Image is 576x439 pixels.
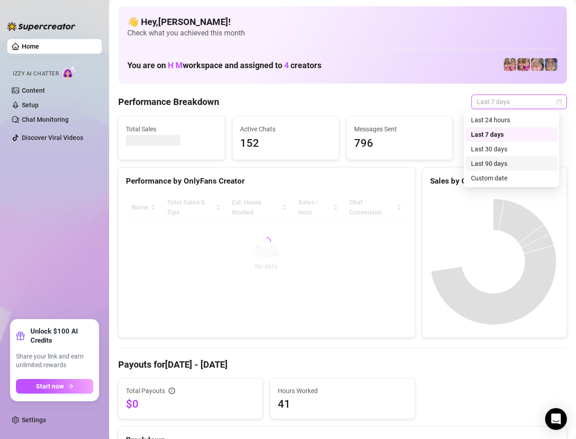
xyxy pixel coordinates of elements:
strong: Unlock $100 AI Credits [30,327,93,345]
span: 796 [354,135,446,152]
img: lilybigboobvip [531,58,544,71]
img: hotmomlove [517,58,530,71]
img: AI Chatter [62,66,76,79]
button: Start nowarrow-right [16,379,93,394]
span: Start now [36,383,64,390]
span: loading [260,236,272,248]
span: arrow-right [67,383,74,389]
span: Hours Worked [278,386,407,396]
span: Active Chats [240,124,331,134]
h4: Performance Breakdown [118,95,219,108]
span: Total Payouts [126,386,165,396]
h4: Payouts for [DATE] - [DATE] [118,358,567,371]
div: Open Intercom Messenger [545,408,567,430]
span: Last 7 days [477,95,561,109]
a: Home [22,43,39,50]
span: $0 [126,397,255,411]
span: Messages Sent [354,124,446,134]
span: Izzy AI Chatter [13,70,59,78]
div: Last 90 days [466,156,557,171]
div: Last 30 days [471,144,552,154]
img: hotmomsvip [504,58,516,71]
div: Last 90 days [471,159,552,169]
div: Custom date [471,173,552,183]
img: logo-BBDzfeDw.svg [7,22,75,31]
span: Total Sales [126,124,217,134]
span: Check what you achieved this month [127,28,558,38]
img: lilybigboobs [545,58,557,71]
a: Chat Monitoring [22,116,69,123]
span: calendar [556,99,562,105]
span: H M [168,60,183,70]
span: gift [16,331,25,340]
a: Content [22,87,45,94]
div: Last 30 days [466,142,557,156]
a: Setup [22,101,39,109]
div: Sales by OnlyFans Creator [430,175,559,187]
div: Last 7 days [471,130,552,140]
div: Last 24 hours [466,113,557,127]
div: Last 24 hours [471,115,552,125]
div: Last 7 days [466,127,557,142]
div: Custom date [466,171,557,185]
h4: 👋 Hey, [PERSON_NAME] ! [127,15,558,28]
h1: You are on workspace and assigned to creators [127,60,321,70]
span: 41 [278,397,407,411]
a: Discover Viral Videos [22,134,83,141]
span: 152 [240,135,331,152]
span: info-circle [169,388,175,394]
a: Settings [22,416,46,424]
span: 4 [284,60,289,70]
div: Performance by OnlyFans Creator [126,175,407,187]
span: Share your link and earn unlimited rewards [16,352,93,370]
